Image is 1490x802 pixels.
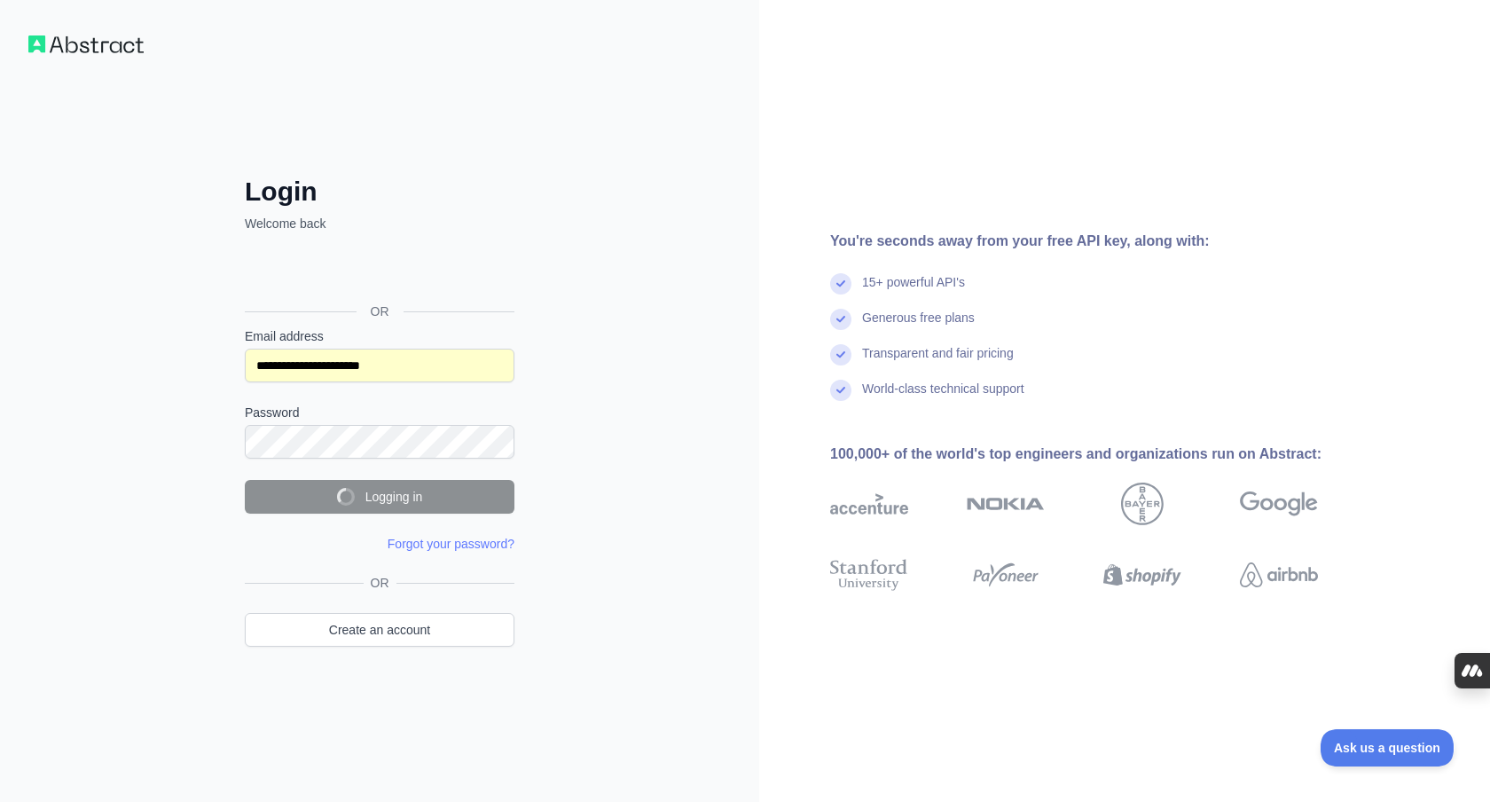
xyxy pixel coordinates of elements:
span: OR [364,574,396,592]
img: accenture [830,483,908,525]
div: 15+ powerful API's [862,273,965,309]
iframe: Toggle Customer Support [1321,729,1455,767]
p: Welcome back [245,215,514,232]
img: stanford university [830,555,908,594]
div: World-class technical support [862,380,1024,415]
label: Password [245,404,514,421]
img: shopify [1103,555,1181,594]
span: OR [357,303,404,320]
div: 100,000+ of the world's top engineers and organizations run on Abstract: [830,444,1375,465]
div: You're seconds away from your free API key, along with: [830,231,1375,252]
iframe: Gumb za možnost Prijavite se z Googlom [236,252,520,291]
img: bayer [1121,483,1164,525]
img: Workflow [28,35,144,53]
a: Forgot your password? [388,537,514,551]
button: Logging in [245,480,514,514]
img: payoneer [967,555,1045,594]
img: check mark [830,380,851,401]
img: nokia [967,483,1045,525]
h2: Login [245,176,514,208]
img: check mark [830,309,851,330]
img: check mark [830,344,851,366]
div: Transparent and fair pricing [862,344,1014,380]
img: check mark [830,273,851,295]
img: airbnb [1240,555,1318,594]
a: Create an account [245,613,514,647]
div: Generous free plans [862,309,975,344]
img: google [1240,483,1318,525]
label: Email address [245,327,514,345]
